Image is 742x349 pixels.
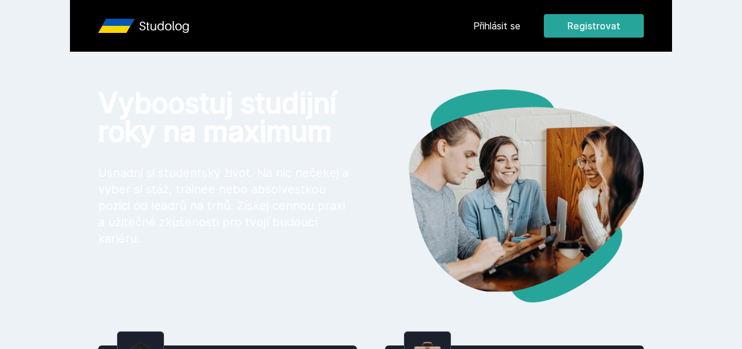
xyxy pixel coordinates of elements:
[473,19,520,33] a: Přihlásit se
[98,165,352,247] p: Usnadni si studentský život. Na nic nečekej a vyber si stáž, trainee nebo absolvestkou pozici od ...
[544,14,644,38] button: Registrovat
[371,89,644,303] img: hero.png
[98,89,352,146] h1: Vyboostuj studijní roky na maximum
